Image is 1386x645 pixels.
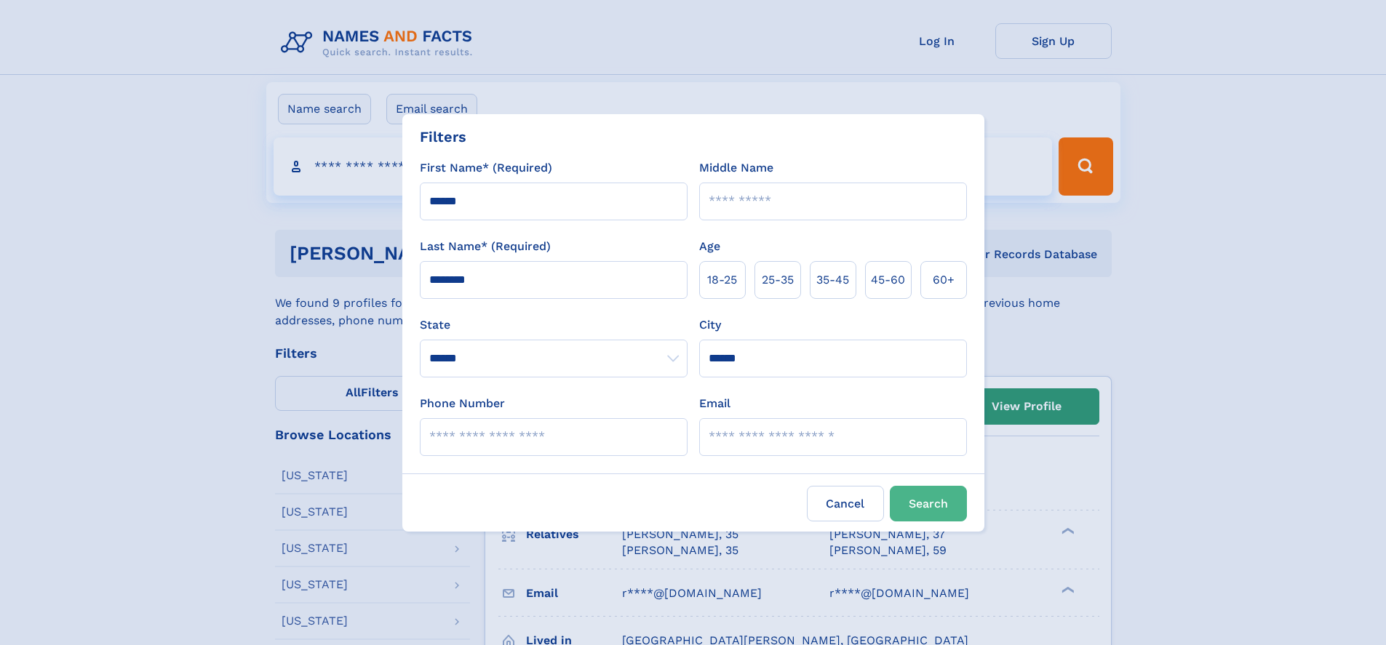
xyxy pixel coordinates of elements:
label: Email [699,395,730,412]
label: Last Name* (Required) [420,238,551,255]
span: 18‑25 [707,271,737,289]
span: 60+ [933,271,955,289]
div: Filters [420,126,466,148]
label: City [699,316,721,334]
label: Phone Number [420,395,505,412]
span: 25‑35 [762,271,794,289]
label: Middle Name [699,159,773,177]
span: 35‑45 [816,271,849,289]
span: 45‑60 [871,271,905,289]
label: First Name* (Required) [420,159,552,177]
label: Cancel [807,486,884,521]
button: Search [890,486,967,521]
label: Age [699,238,720,255]
label: State [420,316,688,334]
